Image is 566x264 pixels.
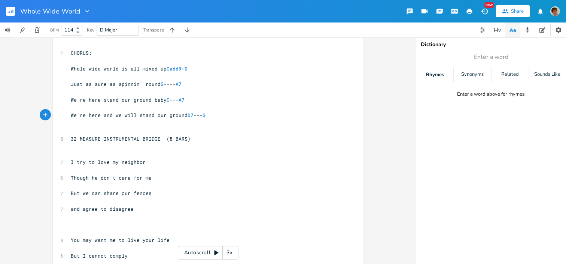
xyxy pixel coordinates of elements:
span: D [185,65,188,72]
div: Transpose [143,28,164,32]
span: Whole wide world is all mixed up - [71,65,188,72]
span: A7 [176,81,182,87]
span: But I cannot comply' [71,252,131,259]
span: We're here and we will stand our ground --- [71,112,206,118]
span: A7 [179,96,185,103]
span: D Major [100,27,117,33]
span: We're here stand our ground baby --- [71,96,185,103]
span: I try to love my neighbor [71,159,146,165]
div: BPM [50,28,59,32]
div: Share [511,8,524,15]
button: New [477,4,492,18]
span: and agree to disagree [71,205,134,212]
div: Synonyms [454,67,491,82]
div: Enter a word above for rhymes. [457,91,526,97]
span: But we can share our fences [71,190,152,196]
span: Whole Wide World [20,8,80,15]
span: Just as sure as spinnin' round ---- [71,81,182,87]
span: Cadd9 [167,65,182,72]
span: 32 MEASURE INSTRUMENTAL BRIDGE (8 BARS) [71,135,191,142]
span: G [203,112,206,118]
button: Share [496,5,530,17]
span: G [161,81,164,87]
div: 3x [223,246,236,259]
span: CHORUS: [71,49,92,56]
span: You may want me to live your life [71,237,170,243]
span: Though he don't care for me [71,174,152,181]
span: D7 [188,112,194,118]
div: Rhymes [416,67,453,82]
img: scohenmusic [550,6,560,16]
div: Key [87,28,94,32]
div: Sounds Like [529,67,566,82]
span: Enter a word [474,53,508,61]
div: Related [492,67,529,82]
div: Autoscroll [178,246,238,259]
span: C [167,96,170,103]
div: Dictionary [421,42,562,47]
div: New [484,2,494,8]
